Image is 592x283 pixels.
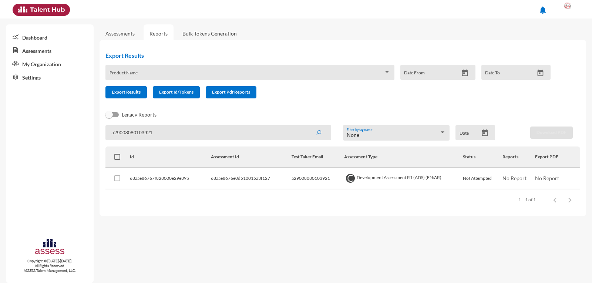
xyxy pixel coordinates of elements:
th: Test Taker Email [292,146,344,168]
th: Id [130,146,211,168]
button: Export Pdf Reports [206,86,256,98]
a: Bulk Tokens Generation [176,24,243,43]
th: Assessment Id [211,146,292,168]
span: Export Pdf Reports [212,89,250,95]
span: Download PDF [536,129,566,135]
p: Copyright © [DATE]-[DATE]. All Rights Reserved. ASSESS Talent Management, LLC. [6,259,94,273]
a: Assessments [6,44,94,57]
td: 68aae8676e0d510015a3f127 [211,168,292,189]
td: 68aae86767f828000e29e89b [130,168,211,189]
td: a29008080103921 [292,168,344,189]
mat-icon: notifications [538,6,547,14]
div: 1 – 1 of 1 [518,197,536,202]
span: Export Id/Tokens [159,89,194,95]
span: No Report [535,175,559,181]
a: Assessments [105,30,135,37]
button: Next page [562,192,577,207]
span: Export Results [112,89,141,95]
th: Reports [502,146,535,168]
a: Reports [144,24,174,43]
span: No Report [502,175,527,181]
th: Export PDF [535,146,580,168]
mat-paginator: Select page [105,189,580,210]
a: My Organization [6,57,94,70]
td: Development Assessment R1 (ADS) (EN/AR) [344,168,463,189]
a: Settings [6,70,94,84]
span: None [347,132,359,138]
span: Legacy Reports [122,110,157,119]
a: Dashboard [6,30,94,44]
th: Assessment Type [344,146,463,168]
button: Previous page [548,192,562,207]
td: Not Attempted [463,168,502,189]
th: Status [463,146,502,168]
h2: Export Results [105,52,556,59]
button: Download PDF [530,127,573,139]
button: Open calendar [458,69,471,77]
button: Export Id/Tokens [153,86,200,98]
input: Search by name, token, assessment type, etc. [105,125,331,140]
button: Open calendar [478,129,491,137]
button: Export Results [105,86,147,98]
img: assesscompany-logo.png [34,238,65,257]
button: Open calendar [534,69,547,77]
